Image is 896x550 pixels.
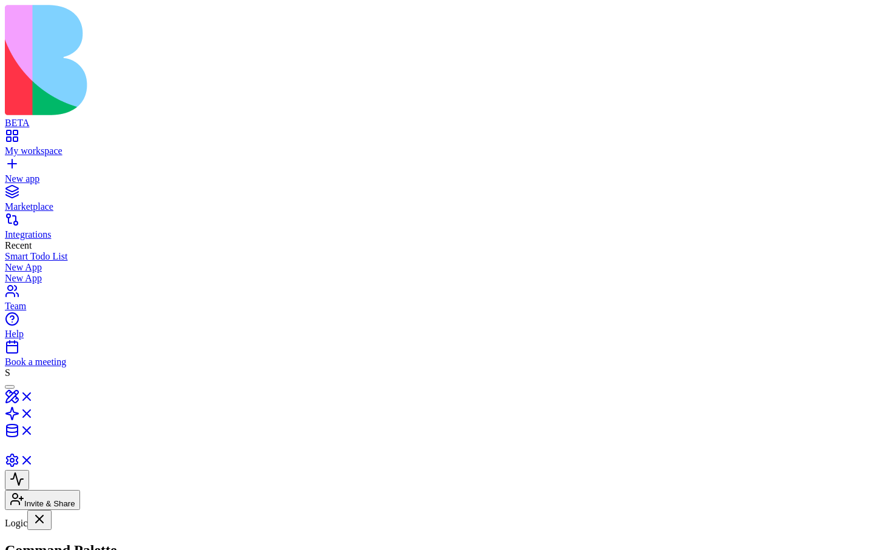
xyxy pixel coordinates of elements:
div: BETA [5,118,891,129]
span: S [5,367,10,378]
div: Integrations [5,229,891,240]
div: Help [5,329,891,340]
div: Book a meeting [5,357,891,367]
a: Integrations [5,218,891,240]
div: My workspace [5,146,891,156]
a: New app [5,163,891,184]
span: Logic [5,518,27,528]
div: Marketplace [5,201,891,212]
img: logo [5,5,493,115]
a: BETA [5,107,891,129]
div: Team [5,301,891,312]
a: Book a meeting [5,346,891,367]
span: Recent [5,240,32,250]
a: Team [5,290,891,312]
a: New App [5,262,891,273]
div: New app [5,173,891,184]
a: New App [5,273,891,284]
a: My workspace [5,135,891,156]
a: Marketplace [5,190,891,212]
a: Smart Todo List [5,251,891,262]
a: Help [5,318,891,340]
button: Invite & Share [5,490,80,510]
